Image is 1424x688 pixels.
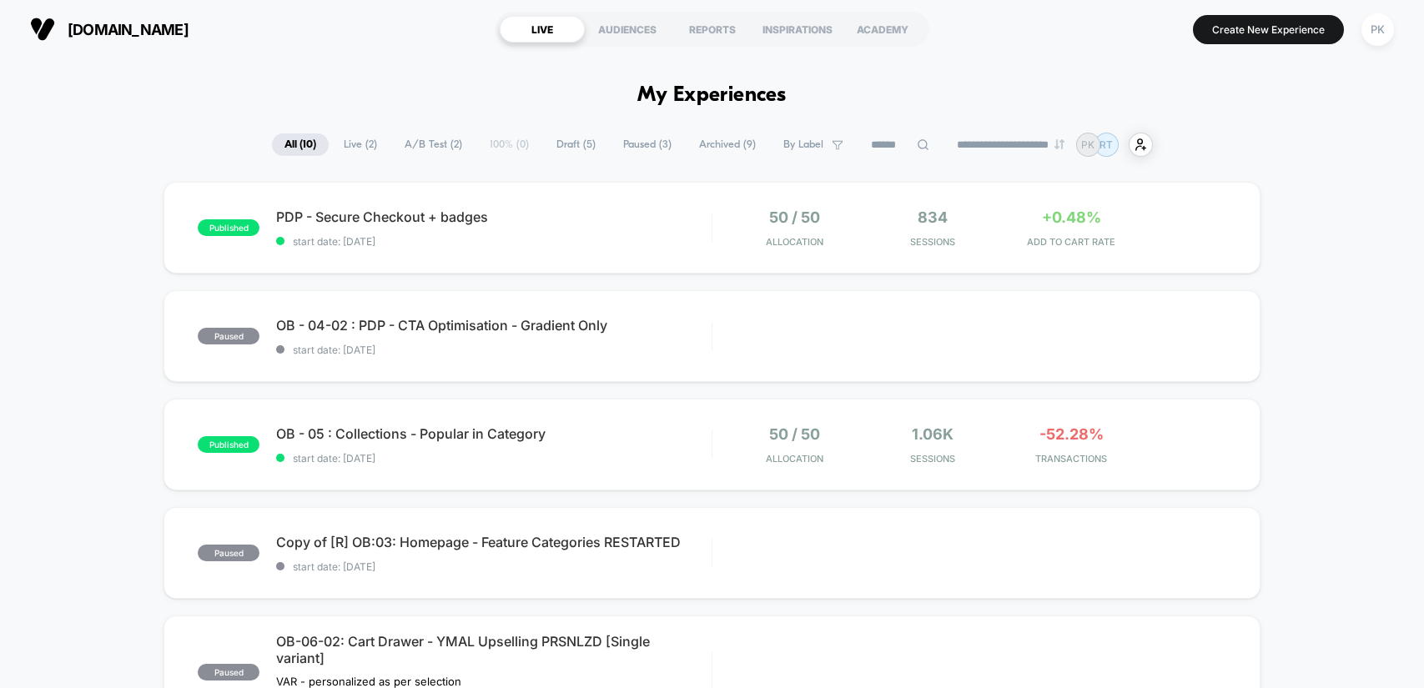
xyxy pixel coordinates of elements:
[198,219,259,236] span: published
[25,16,194,43] button: [DOMAIN_NAME]
[272,133,329,156] span: All ( 10 )
[1193,15,1344,44] button: Create New Experience
[769,208,820,226] span: 50 / 50
[1006,453,1136,465] span: TRANSACTIONS
[276,425,711,442] span: OB - 05 : Collections - Popular in Category
[1039,425,1104,443] span: -52.28%
[276,235,711,248] span: start date: [DATE]
[198,664,259,680] span: paused
[1356,13,1399,47] button: PK
[500,16,585,43] div: LIVE
[1042,208,1101,226] span: +0.48%
[611,133,684,156] span: Paused ( 3 )
[276,534,711,550] span: Copy of [R] OB:03: Homepage - Feature Categories RESTARTED
[331,133,390,156] span: Live ( 2 )
[840,16,925,43] div: ACADEMY
[783,138,823,151] span: By Label
[687,133,768,156] span: Archived ( 9 )
[918,208,948,226] span: 834
[198,545,259,561] span: paused
[198,328,259,344] span: paused
[68,21,189,38] span: [DOMAIN_NAME]
[1006,236,1136,248] span: ADD TO CART RATE
[766,236,823,248] span: Allocation
[868,236,998,248] span: Sessions
[198,436,259,453] span: published
[276,344,711,356] span: start date: [DATE]
[544,133,608,156] span: Draft ( 5 )
[276,208,711,225] span: PDP - Secure Checkout + badges
[276,317,711,334] span: OB - 04-02 : PDP - CTA Optimisation - Gradient Only
[276,452,711,465] span: start date: [DATE]
[585,16,670,43] div: AUDIENCES
[1054,139,1064,149] img: end
[276,675,461,688] span: VAR - personalized as per selection
[766,453,823,465] span: Allocation
[769,425,820,443] span: 50 / 50
[1081,138,1094,151] p: PK
[755,16,840,43] div: INSPIRATIONS
[1099,138,1113,151] p: RT
[670,16,755,43] div: REPORTS
[276,560,711,573] span: start date: [DATE]
[1361,13,1394,46] div: PK
[637,83,787,108] h1: My Experiences
[276,633,711,666] span: OB-06-02: Cart Drawer - YMAL Upselling PRSNLZD [Single variant]
[912,425,954,443] span: 1.06k
[868,453,998,465] span: Sessions
[30,17,55,42] img: Visually logo
[392,133,475,156] span: A/B Test ( 2 )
